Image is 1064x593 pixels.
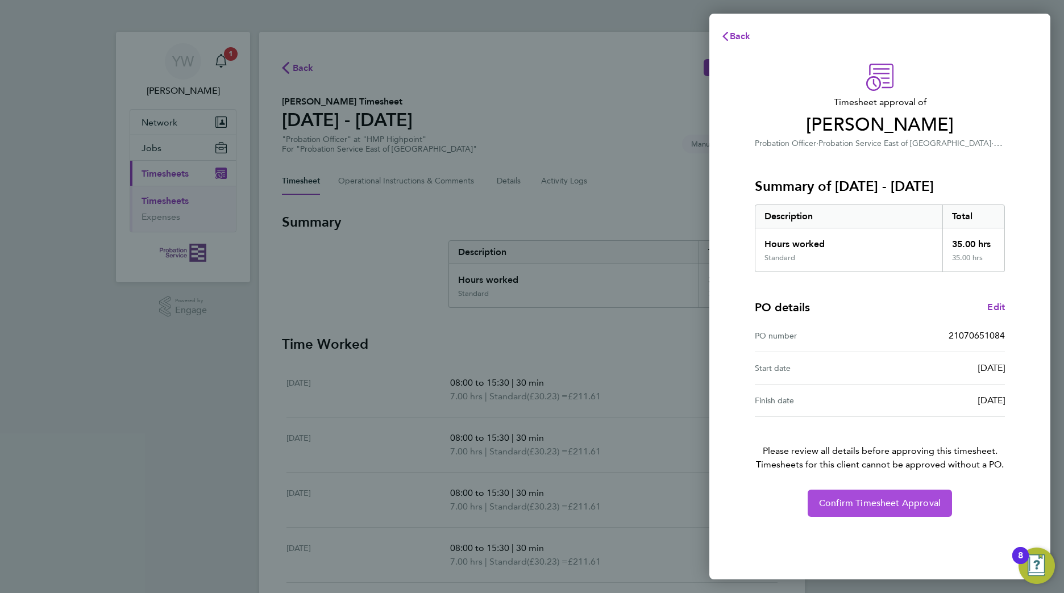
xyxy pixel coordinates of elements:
div: Start date [755,361,880,375]
span: Edit [987,302,1005,312]
span: Back [730,31,751,41]
span: Timesheets for this client cannot be approved without a PO. [741,458,1019,471]
div: Total [942,205,1005,228]
h3: Summary of [DATE] - [DATE] [755,177,1005,195]
h4: PO details [755,299,810,315]
div: Summary of 18 - 24 Aug 2025 [755,204,1005,272]
button: Confirm Timesheet Approval [808,490,952,517]
div: 35.00 hrs [942,253,1005,272]
span: Timesheet approval of [755,95,1005,109]
div: Description [755,205,942,228]
div: [DATE] [880,361,1005,375]
button: Back [709,25,762,48]
div: Standard [764,253,795,262]
button: Open Resource Center, 8 new notifications [1019,548,1055,584]
div: Finish date [755,394,880,407]
span: Confirm Timesheet Approval [819,498,941,509]
span: · [991,137,1003,148]
div: 35.00 hrs [942,228,1005,253]
span: · [816,139,818,148]
div: Hours worked [755,228,942,253]
span: [PERSON_NAME] [755,114,1005,136]
a: Edit [987,300,1005,314]
div: [DATE] [880,394,1005,407]
span: 21070651084 [949,330,1005,341]
div: PO number [755,329,880,343]
div: 8 [1018,556,1023,570]
span: Probation Service East of [GEOGRAPHIC_DATA] [818,139,991,148]
p: Please review all details before approving this timesheet. [741,417,1019,471]
span: Probation Officer [755,139,816,148]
